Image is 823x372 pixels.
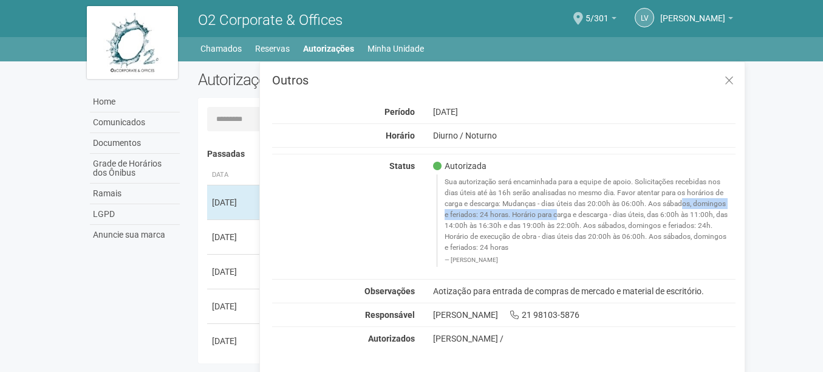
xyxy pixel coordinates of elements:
[384,107,415,117] strong: Período
[436,174,736,266] blockquote: Sua autorização será encaminhada para a equipe de apoio. Solicitações recebidas nos dias úteis at...
[424,286,745,297] div: Aotização para entrada de compras de mercado e material de escritório.
[90,225,180,245] a: Anuncie sua marca
[660,15,733,25] a: [PERSON_NAME]
[367,40,424,57] a: Minha Unidade
[200,40,242,57] a: Chamados
[424,309,745,320] div: [PERSON_NAME] 21 98103-5876
[255,40,290,57] a: Reservas
[207,165,262,185] th: Data
[368,334,415,343] strong: Autorizados
[635,8,654,27] a: LV
[586,15,616,25] a: 5/301
[90,154,180,184] a: Grade de Horários dos Ônibus
[433,160,487,171] span: Autorizada
[386,131,415,140] strong: Horário
[198,71,458,89] h2: Autorizações
[212,196,257,208] div: [DATE]
[212,266,257,278] div: [DATE]
[272,74,736,86] h3: Outros
[212,300,257,312] div: [DATE]
[87,6,178,79] img: logo.jpg
[90,184,180,204] a: Ramais
[424,106,745,117] div: [DATE]
[198,12,343,29] span: O2 Corporate & Offices
[364,286,415,296] strong: Observações
[660,2,725,23] span: Luis Vasconcelos Porto Fernandes
[586,2,609,23] span: 5/301
[90,92,180,112] a: Home
[433,333,736,344] div: [PERSON_NAME] /
[389,161,415,171] strong: Status
[90,204,180,225] a: LGPD
[445,256,729,264] footer: [PERSON_NAME]
[303,40,354,57] a: Autorizações
[90,133,180,154] a: Documentos
[365,310,415,320] strong: Responsável
[212,335,257,347] div: [DATE]
[212,231,257,243] div: [DATE]
[424,130,745,141] div: Diurno / Noturno
[90,112,180,133] a: Comunicados
[207,150,728,159] h4: Passadas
